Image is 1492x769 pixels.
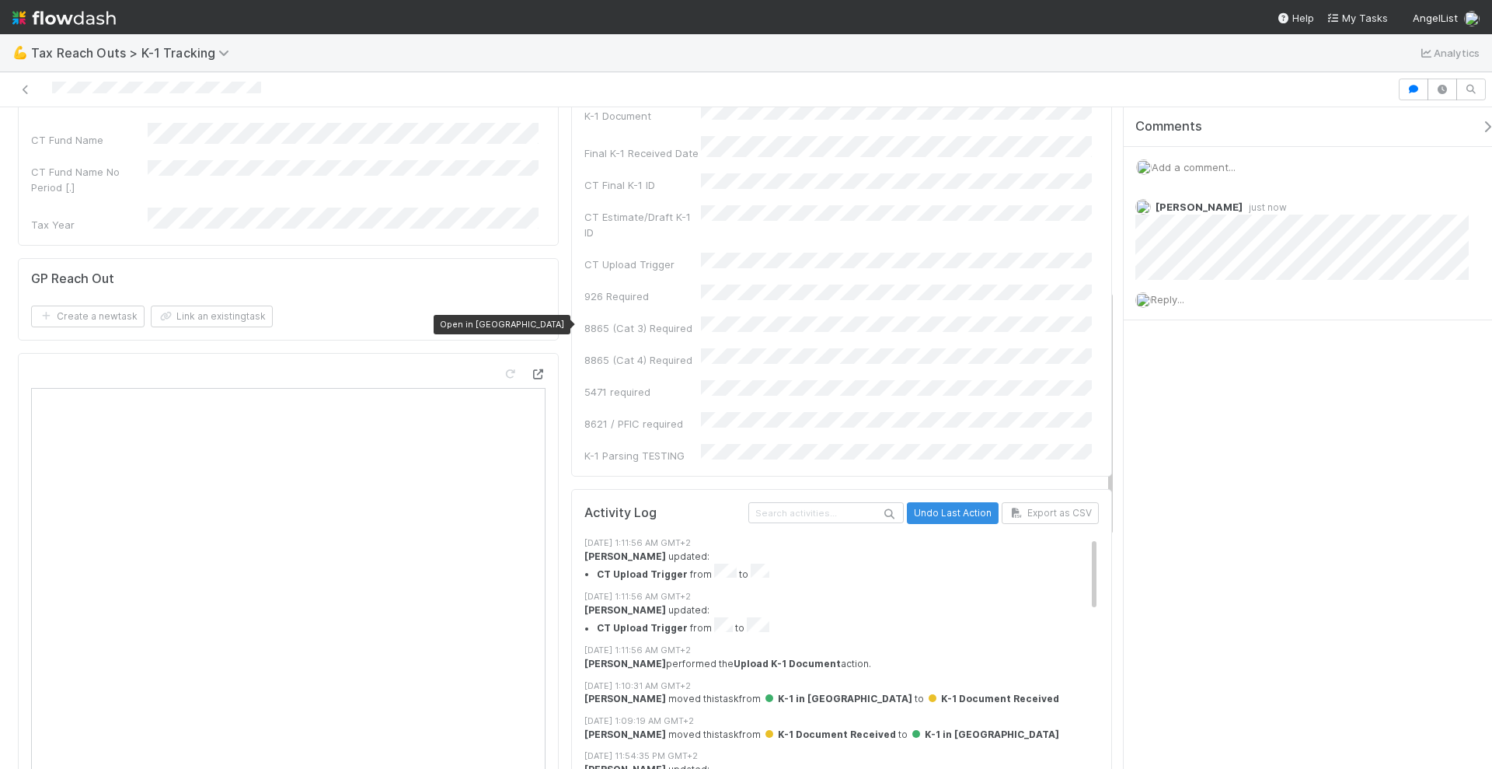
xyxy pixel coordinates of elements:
li: from to [597,617,1113,636]
div: 926 Required [584,288,701,304]
img: avatar_711f55b7-5a46-40da-996f-bc93b6b86381.png [1136,159,1152,175]
a: Analytics [1418,44,1480,62]
div: [DATE] 1:11:56 AM GMT+2 [584,590,1113,603]
span: just now [1243,201,1287,213]
strong: [PERSON_NAME] [584,551,666,562]
div: [DATE] 11:54:35 PM GMT+2 [584,750,1113,763]
button: Undo Last Action [907,502,999,524]
button: Create a newtask [31,306,145,327]
img: logo-inverted-e16ddd16eac7371096b0.svg [12,5,116,31]
div: K-1 Document [584,108,701,124]
h5: GP Reach Out [31,271,114,287]
div: CT Final K-1 ID [584,177,701,193]
a: My Tasks [1326,10,1388,26]
span: AngelList [1413,12,1458,24]
div: 5471 required [584,384,701,400]
div: 8865 (Cat 3) Required [584,320,701,336]
button: Link an existingtask [151,306,273,327]
strong: CT Upload Trigger [597,568,688,580]
strong: [PERSON_NAME] [584,658,666,669]
span: K-1 in [GEOGRAPHIC_DATA] [763,693,912,704]
div: [DATE] 1:11:56 AM GMT+2 [584,644,1113,657]
strong: [PERSON_NAME] [584,729,666,740]
div: CT Fund Name No Period [.] [31,164,148,195]
span: Reply... [1151,293,1184,306]
img: avatar_711f55b7-5a46-40da-996f-bc93b6b86381.png [1135,199,1151,215]
div: [DATE] 1:10:31 AM GMT+2 [584,680,1113,693]
div: Tax Year [31,217,148,232]
div: updated: [584,603,1113,636]
li: from to [597,564,1113,582]
span: K-1 Document Received [926,693,1059,704]
img: avatar_711f55b7-5a46-40da-996f-bc93b6b86381.png [1464,11,1480,26]
span: 💪 [12,46,28,59]
div: Final K-1 Received Date [584,145,701,161]
span: [PERSON_NAME] [1156,201,1243,213]
div: performed the action. [584,657,1113,671]
div: 8865 (Cat 4) Required [584,352,701,368]
input: Search activities... [748,502,904,523]
div: updated: [584,550,1113,582]
strong: [PERSON_NAME] [584,604,666,616]
strong: [PERSON_NAME] [584,693,666,704]
div: moved this task from to [584,692,1113,706]
span: Tax Reach Outs > K-1 Tracking [31,45,237,61]
strong: Upload K-1 Document [734,658,841,669]
h5: Activity Log [584,505,745,521]
span: Add a comment... [1152,161,1236,173]
span: K-1 in [GEOGRAPHIC_DATA] [910,729,1059,740]
span: My Tasks [1326,12,1388,24]
div: CT Upload Trigger [584,257,701,272]
strong: CT Upload Trigger [597,623,688,634]
div: [DATE] 1:11:56 AM GMT+2 [584,537,1113,550]
div: CT Fund Name [31,132,148,148]
div: [DATE] 1:09:19 AM GMT+2 [584,715,1113,728]
div: moved this task from to [584,728,1113,742]
span: Comments [1135,119,1202,135]
div: K-1 Parsing TESTING [584,448,701,463]
img: avatar_711f55b7-5a46-40da-996f-bc93b6b86381.png [1135,292,1151,308]
div: 8621 / PFIC required [584,416,701,432]
div: Help [1277,10,1314,26]
div: CT Estimate/Draft K-1 ID [584,209,701,240]
span: K-1 Document Received [763,729,896,740]
button: Export as CSV [1002,502,1099,524]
